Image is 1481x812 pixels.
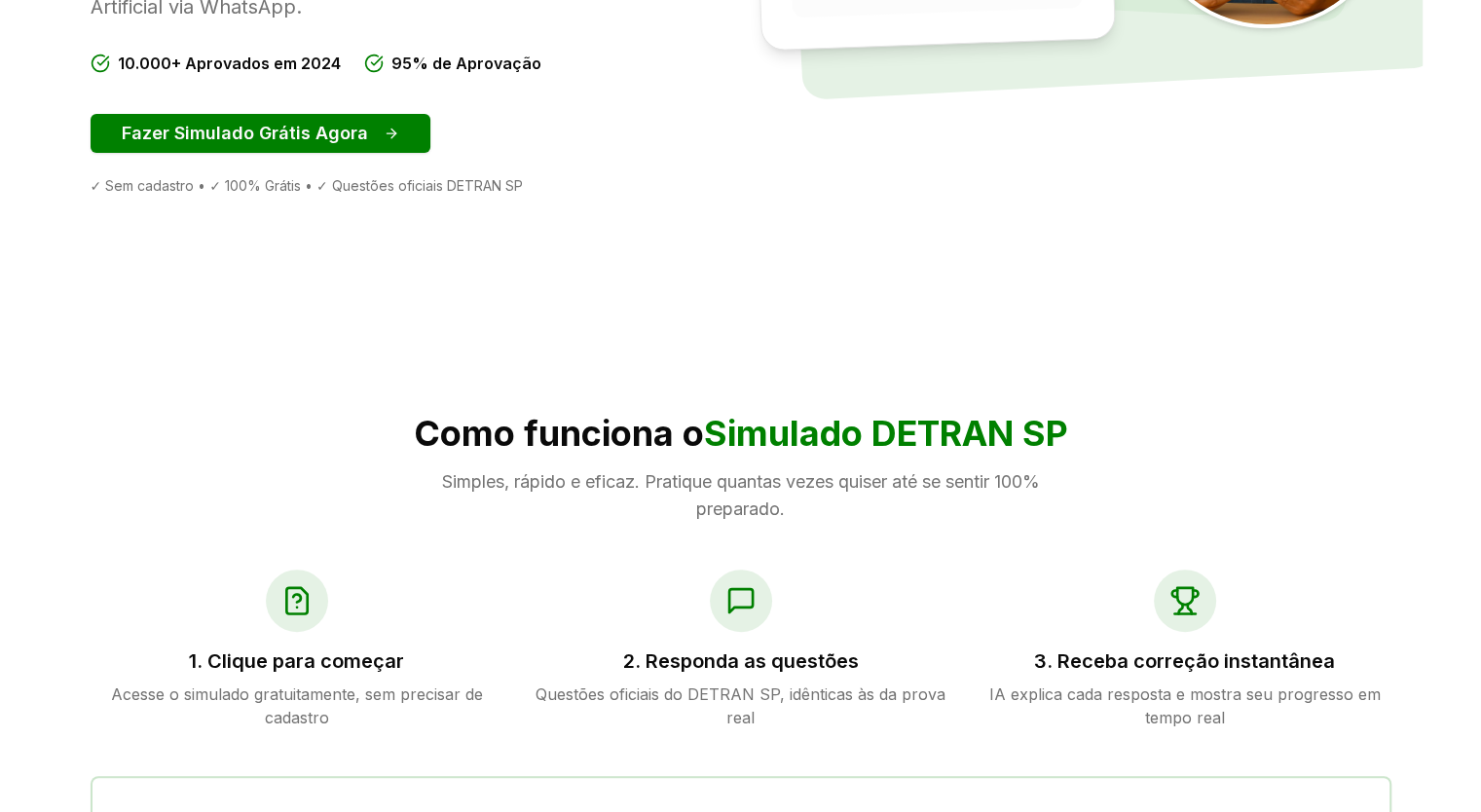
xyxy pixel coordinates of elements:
[979,647,1391,675] h3: 3. Receba correção instantânea
[535,647,947,675] h3: 2. Responda as questões
[414,468,1068,523] p: Simples, rápido e eficaz. Pratique quantas vezes quiser até se sentir 100% preparado.
[979,683,1391,729] p: IA explica cada resposta e mostra seu progresso em tempo real
[91,114,430,153] button: Fazer Simulado Grátis Agora
[118,52,341,75] span: 10.000+ Aprovados em 2024
[535,683,947,729] p: Questões oficiais do DETRAN SP, idênticas às da prova real
[704,412,1068,455] span: Simulado DETRAN SP
[91,647,503,675] h3: 1. Clique para começar
[391,52,541,75] span: 95% de Aprovação
[91,683,503,729] p: Acesse o simulado gratuitamente, sem precisar de cadastro
[91,176,725,196] div: ✓ Sem cadastro • ✓ 100% Grátis • ✓ Questões oficiais DETRAN SP
[91,414,1391,453] h2: Como funciona o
